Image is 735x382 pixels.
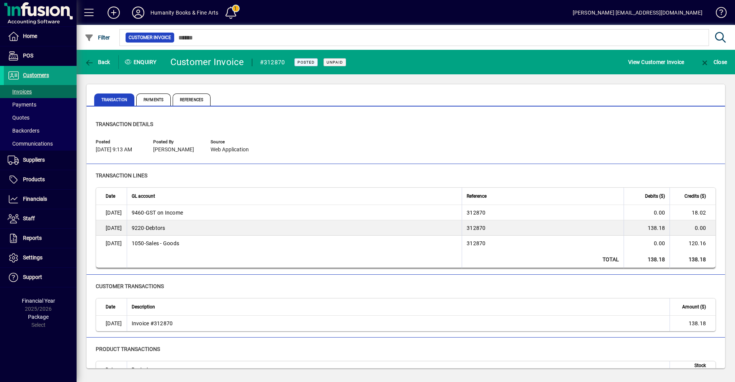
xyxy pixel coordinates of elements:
[96,283,164,289] span: customer transactions
[4,209,77,228] a: Staff
[126,6,150,20] button: Profile
[462,251,624,268] td: Total
[132,303,155,311] span: Description
[8,89,32,95] span: Invoices
[170,56,244,68] div: Customer Invoice
[4,137,77,150] a: Communications
[96,121,153,127] span: Transaction details
[96,236,127,251] td: [DATE]
[462,205,624,220] td: 312870
[670,236,715,251] td: 120.16
[4,151,77,170] a: Suppliers
[106,303,115,311] span: Date
[573,7,702,19] div: [PERSON_NAME] [EMAIL_ADDRESS][DOMAIN_NAME]
[4,170,77,189] a: Products
[675,361,706,378] span: Stock Movement
[4,229,77,248] a: Reports
[96,172,147,179] span: Transaction lines
[23,196,47,202] span: Financials
[153,139,199,144] span: Posted by
[327,60,343,65] span: Unpaid
[96,316,127,331] td: [DATE]
[462,236,624,251] td: 312870
[8,141,53,147] span: Communications
[23,274,42,280] span: Support
[670,251,715,268] td: 138.18
[4,248,77,267] a: Settings
[260,56,285,69] div: #312870
[8,115,29,121] span: Quotes
[467,192,487,200] span: Reference
[211,147,249,153] span: Web Application
[4,124,77,137] a: Backorders
[626,55,686,69] button: View Customer Invoice
[96,205,127,220] td: [DATE]
[132,192,155,200] span: GL account
[132,239,180,247] span: Sales - Goods
[23,235,42,241] span: Reports
[670,205,715,220] td: 18.02
[85,34,110,41] span: Filter
[211,139,256,144] span: Source
[119,56,165,68] div: Enquiry
[23,52,33,59] span: POS
[28,314,49,320] span: Package
[23,215,35,221] span: Staff
[684,192,706,200] span: Credits ($)
[132,209,183,216] span: GST on Income
[101,6,126,20] button: Add
[132,224,165,232] span: Debtors
[23,176,45,182] span: Products
[4,98,77,111] a: Payments
[23,33,37,39] span: Home
[4,111,77,124] a: Quotes
[645,192,665,200] span: Debits ($)
[77,55,119,69] app-page-header-button: Back
[462,220,624,236] td: 312870
[4,46,77,66] a: POS
[83,31,112,44] button: Filter
[4,190,77,209] a: Financials
[22,298,55,304] span: Financial Year
[4,85,77,98] a: Invoices
[136,93,171,106] span: Payments
[4,268,77,287] a: Support
[150,7,219,19] div: Humanity Books & Fine Arts
[624,236,670,251] td: 0.00
[700,59,727,65] span: Close
[94,93,134,106] span: Transaction
[670,220,715,236] td: 0.00
[710,2,725,26] a: Knowledge Base
[85,59,110,65] span: Back
[698,55,729,69] button: Close
[153,147,194,153] span: [PERSON_NAME]
[624,220,670,236] td: 138.18
[127,316,670,331] td: Invoice #312870
[96,220,127,236] td: [DATE]
[96,147,132,153] span: [DATE] 9:13 AM
[23,72,49,78] span: Customers
[83,55,112,69] button: Back
[132,366,148,374] span: Product
[297,60,315,65] span: Posted
[8,102,36,108] span: Payments
[4,27,77,46] a: Home
[23,254,42,261] span: Settings
[129,34,171,41] span: Customer Invoice
[628,56,684,68] span: View Customer Invoice
[624,251,670,268] td: 138.18
[624,205,670,220] td: 0.00
[173,93,211,106] span: References
[96,346,160,352] span: Product transactions
[8,128,39,134] span: Backorders
[106,192,115,200] span: Date
[23,157,45,163] span: Suppliers
[692,55,735,69] app-page-header-button: Close enquiry
[682,303,706,311] span: Amount ($)
[106,366,115,374] span: Date
[670,316,715,331] td: 138.18
[96,139,142,144] span: Posted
